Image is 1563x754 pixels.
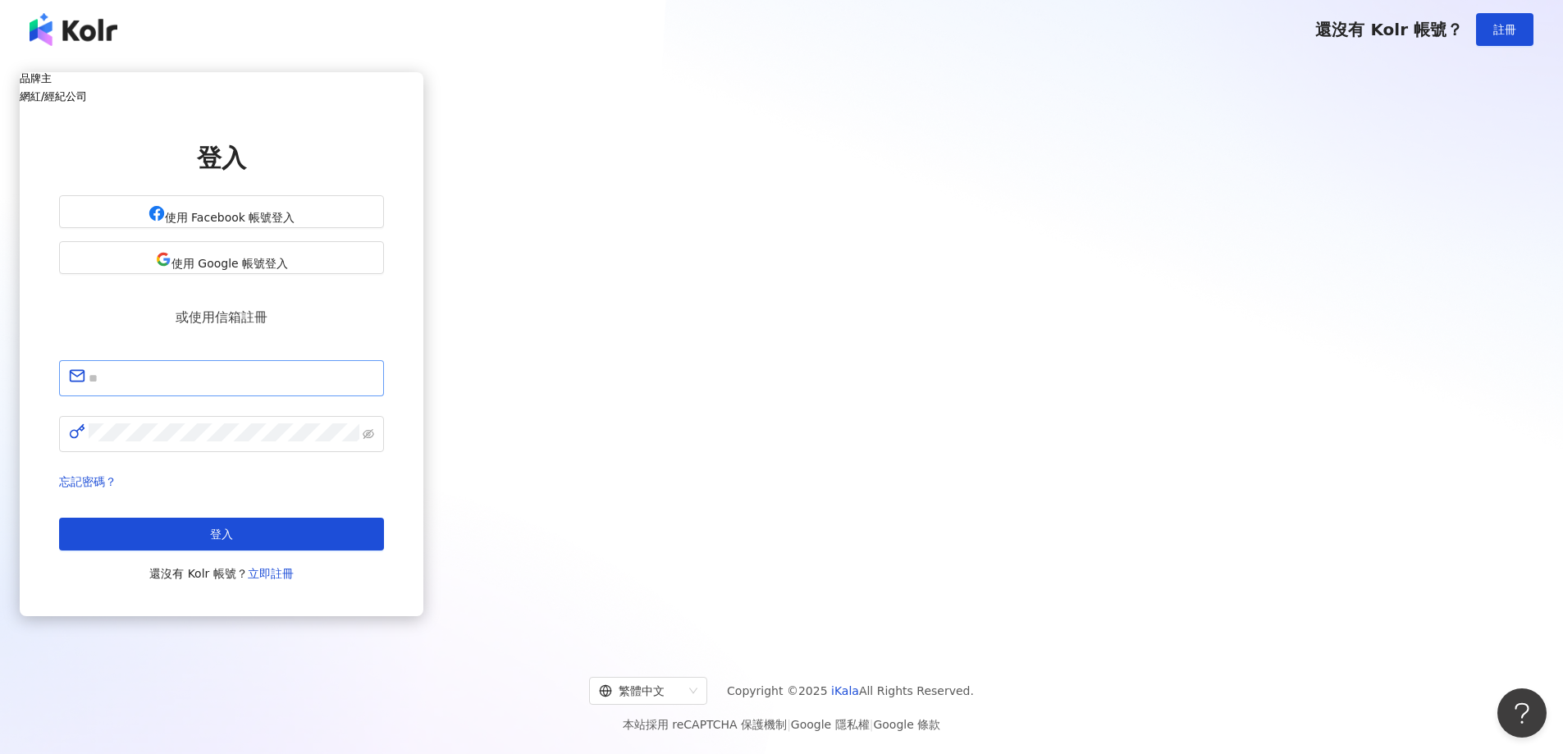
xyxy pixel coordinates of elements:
span: Copyright © 2025 All Rights Reserved. [727,681,974,701]
span: 還沒有 Kolr 帳號？ [1315,20,1463,39]
a: 忘記密碼？ [59,475,117,488]
h5: 品牌主 [20,72,423,85]
span: 登入 [210,528,233,541]
button: 使用 Facebook 帳號登入 [59,195,384,228]
a: Google 隱私權 [791,718,870,731]
span: 還沒有 Kolr 帳號？ [149,564,294,583]
button: 使用 Google 帳號登入 [59,241,384,274]
span: | [787,718,791,731]
span: 註冊 [1493,23,1516,36]
span: 使用 Facebook 帳號登入 [165,211,295,224]
span: 或使用信箱註冊 [162,307,281,327]
div: 繁體中文 [599,678,683,704]
a: iKala [831,684,859,697]
span: 使用 Google 帳號登入 [171,257,288,270]
button: 註冊 [1476,13,1533,46]
span: 登入 [197,144,246,172]
img: logo [30,13,117,46]
span: 本站採用 reCAPTCHA 保護機制 [623,715,940,734]
a: 立即註冊 [248,567,294,580]
span: | [870,718,874,731]
span: eye-invisible [363,428,374,440]
iframe: Help Scout Beacon - Open [1497,688,1547,738]
button: 登入 [59,518,384,551]
a: Google 條款 [873,718,940,731]
h5: 網紅/經紀公司 [20,90,423,103]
